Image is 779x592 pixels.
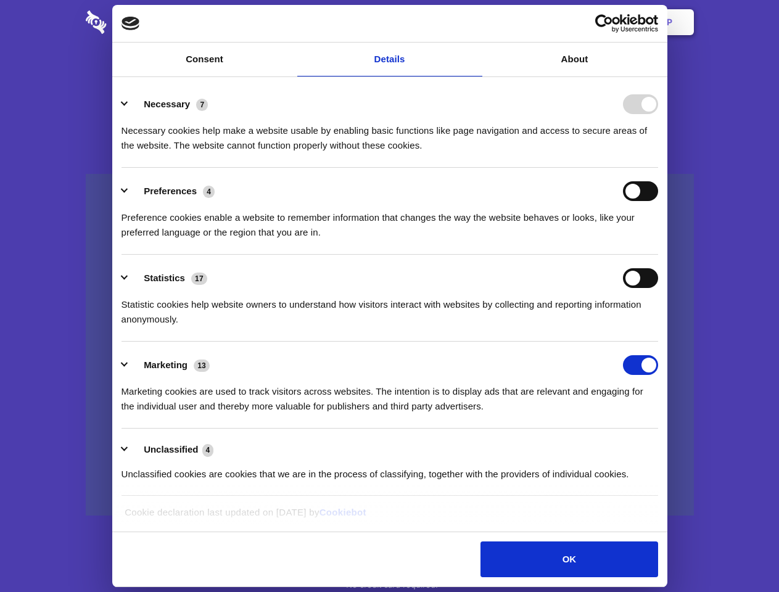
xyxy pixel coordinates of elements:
button: Necessary (7) [122,94,216,114]
span: 17 [191,273,207,285]
img: logo [122,17,140,30]
a: Cookiebot [319,507,366,517]
label: Preferences [144,186,197,196]
a: Wistia video thumbnail [86,174,694,516]
iframe: Drift Widget Chat Controller [717,530,764,577]
a: Usercentrics Cookiebot - opens in a new window [550,14,658,33]
label: Statistics [144,273,185,283]
button: OK [480,541,657,577]
img: logo-wordmark-white-trans-d4663122ce5f474addd5e946df7df03e33cb6a1c49d2221995e7729f52c070b2.svg [86,10,191,34]
span: 7 [196,99,208,111]
span: 13 [194,360,210,372]
div: Marketing cookies are used to track visitors across websites. The intention is to display ads tha... [122,375,658,414]
div: Statistic cookies help website owners to understand how visitors interact with websites by collec... [122,288,658,327]
a: Consent [112,43,297,76]
span: 4 [203,186,215,198]
label: Marketing [144,360,188,370]
button: Unclassified (4) [122,442,221,458]
h4: Auto-redaction of sensitive data, encrypted data sharing and self-destructing private chats. Shar... [86,112,694,153]
div: Preference cookies enable a website to remember information that changes the way the website beha... [122,201,658,240]
a: Details [297,43,482,76]
h1: Eliminate Slack Data Loss. [86,55,694,100]
a: Login [559,3,613,41]
div: Unclassified cookies are cookies that we are in the process of classifying, together with the pro... [122,458,658,482]
button: Marketing (13) [122,355,218,375]
span: 4 [202,444,214,456]
a: Contact [500,3,557,41]
div: Necessary cookies help make a website usable by enabling basic functions like page navigation and... [122,114,658,153]
a: Pricing [362,3,416,41]
button: Statistics (17) [122,268,215,288]
a: About [482,43,667,76]
button: Preferences (4) [122,181,223,201]
div: Cookie declaration last updated on [DATE] by [115,505,664,529]
label: Necessary [144,99,190,109]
